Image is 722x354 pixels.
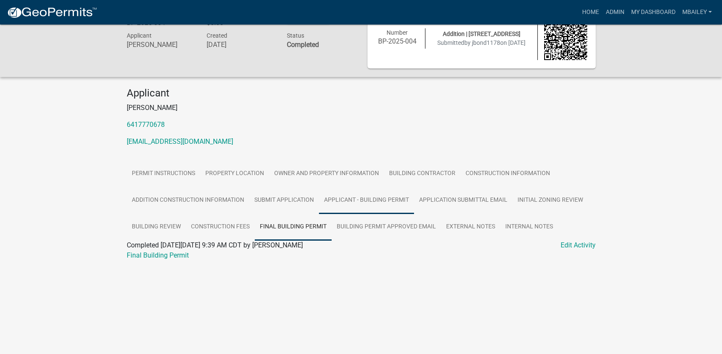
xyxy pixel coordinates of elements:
[127,32,152,39] span: Applicant
[319,187,414,214] a: Applicant - Building Permit
[127,241,303,249] span: Completed [DATE][DATE] 9:39 AM CDT by [PERSON_NAME]
[579,4,602,20] a: Home
[287,32,304,39] span: Status
[127,41,194,49] h6: [PERSON_NAME]
[186,214,255,241] a: Construction Fees
[464,39,500,46] span: by jbond1178
[602,4,628,20] a: Admin
[628,4,679,20] a: My Dashboard
[200,160,269,187] a: Property Location
[460,160,555,187] a: Construction Information
[376,37,419,45] h6: BP-2025-004
[443,30,520,37] span: Addition | [STREET_ADDRESS]
[544,17,587,60] img: QR code
[249,187,319,214] a: Submit Application
[287,41,319,49] strong: Completed
[127,187,249,214] a: Addition Construction Information
[127,121,165,129] a: 6417770678
[384,160,460,187] a: Building Contractor
[207,32,227,39] span: Created
[561,240,596,250] a: Edit Activity
[127,103,596,113] p: [PERSON_NAME]
[127,137,233,145] a: [EMAIL_ADDRESS][DOMAIN_NAME]
[332,214,441,241] a: Building Permit Approved Email
[127,87,596,99] h4: Applicant
[127,214,186,241] a: Building Review
[127,251,189,259] a: Final Building Permit
[441,214,500,241] a: External Notes
[500,214,558,241] a: Internal Notes
[269,160,384,187] a: Owner and Property Information
[437,39,526,46] span: Submitted on [DATE]
[127,160,200,187] a: Permit Instructions
[207,41,274,49] h6: [DATE]
[679,4,715,20] a: mbailey
[255,214,332,241] a: Final Building Permit
[512,187,588,214] a: Initial Zoning Review
[387,29,408,36] span: Number
[414,187,512,214] a: Application Submittal Email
